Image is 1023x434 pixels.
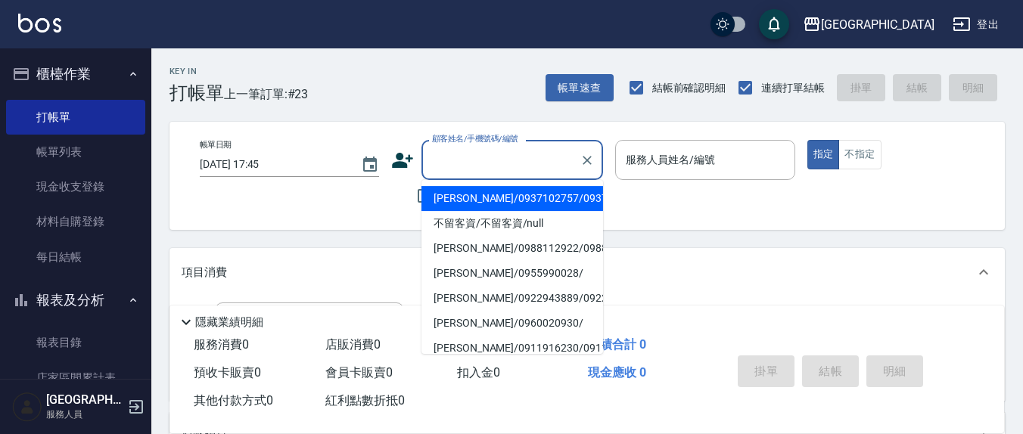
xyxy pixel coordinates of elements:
[169,248,1005,296] div: 項目消費
[797,9,941,40] button: [GEOGRAPHIC_DATA]
[6,325,145,360] a: 報表目錄
[421,211,603,236] li: 不留客資/不留客資/null
[46,408,123,421] p: 服務人員
[421,261,603,286] li: [PERSON_NAME]/0955990028/
[588,365,646,380] span: 現金應收 0
[194,393,273,408] span: 其他付款方式 0
[6,135,145,169] a: 帳單列表
[169,82,224,104] h3: 打帳單
[18,14,61,33] img: Logo
[6,361,145,395] a: 店家區間累計表
[421,236,603,261] li: [PERSON_NAME]/0988112922/0988112922
[224,85,309,104] span: 上一筆訂單:#23
[325,365,393,380] span: 會員卡販賣 0
[457,365,500,380] span: 扣入金 0
[761,80,825,96] span: 連續打單結帳
[432,133,518,144] label: 顧客姓名/手機號碼/編號
[421,311,603,336] li: [PERSON_NAME]/0960020930/
[6,281,145,320] button: 報表及分析
[421,286,603,311] li: [PERSON_NAME]/0922943889/0922943889
[6,100,145,135] a: 打帳單
[12,392,42,422] img: Person
[421,186,603,211] li: [PERSON_NAME]/0937102757/0937102757
[6,204,145,239] a: 材料自購登錄
[421,336,603,361] li: [PERSON_NAME]/0911916230/0911916230
[6,169,145,204] a: 現金收支登錄
[182,265,227,281] p: 項目消費
[6,54,145,94] button: 櫃檯作業
[838,140,881,169] button: 不指定
[947,11,1005,39] button: 登出
[325,393,405,408] span: 紅利點數折抵 0
[200,139,232,150] label: 帳單日期
[821,15,934,34] div: [GEOGRAPHIC_DATA]
[194,365,261,380] span: 預收卡販賣 0
[46,392,123,408] h5: [GEOGRAPHIC_DATA]
[759,9,789,39] button: save
[577,150,598,171] button: Clear
[546,74,614,102] button: 帳單速查
[200,152,346,177] input: YYYY/MM/DD hh:mm
[352,147,388,183] button: Choose date, selected date is 2025-08-17
[588,337,646,352] span: 業績合計 0
[325,337,381,352] span: 店販消費 0
[807,140,840,169] button: 指定
[195,315,263,330] p: 隱藏業績明細
[169,67,224,76] h2: Key In
[6,240,145,274] a: 每日結帳
[194,337,249,352] span: 服務消費 0
[652,80,726,96] span: 結帳前確認明細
